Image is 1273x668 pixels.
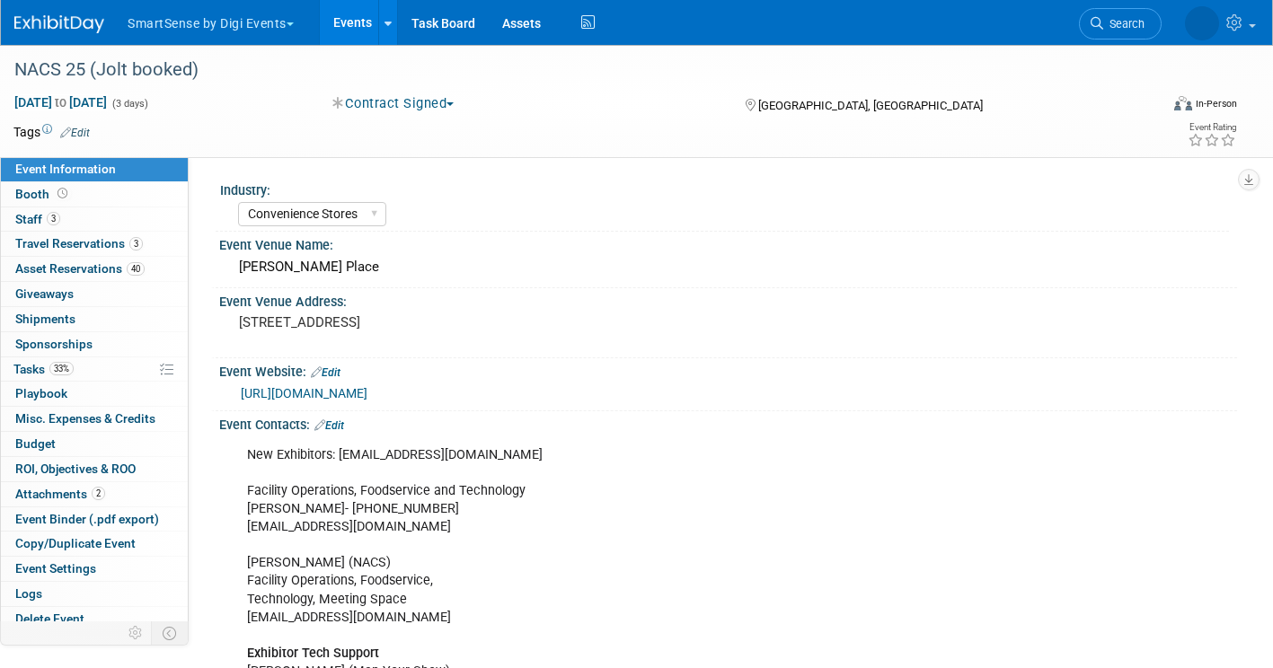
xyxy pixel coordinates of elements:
[219,411,1237,435] div: Event Contacts:
[1056,93,1237,120] div: Event Format
[111,98,148,110] span: (3 days)
[1,357,188,382] a: Tasks33%
[15,561,96,576] span: Event Settings
[60,127,90,139] a: Edit
[1,407,188,431] a: Misc. Expenses & Credits
[758,99,983,112] span: [GEOGRAPHIC_DATA], [GEOGRAPHIC_DATA]
[15,411,155,426] span: Misc. Expenses & Credits
[54,187,71,200] span: Booth not reserved yet
[219,288,1237,311] div: Event Venue Address:
[15,337,93,351] span: Sponsorships
[1,232,188,256] a: Travel Reservations3
[15,512,159,526] span: Event Binder (.pdf export)
[15,611,84,626] span: Delete Event
[1185,6,1219,40] img: Abby Allison
[219,232,1237,254] div: Event Venue Name:
[1,307,188,331] a: Shipments
[15,261,145,276] span: Asset Reservations
[120,621,152,645] td: Personalize Event Tab Strip
[219,358,1237,382] div: Event Website:
[15,187,71,201] span: Booth
[1,432,188,456] a: Budget
[15,212,60,226] span: Staff
[1,532,188,556] a: Copy/Duplicate Event
[241,386,367,400] a: [URL][DOMAIN_NAME]
[15,436,56,451] span: Budget
[47,212,60,225] span: 3
[13,362,74,376] span: Tasks
[233,253,1224,281] div: [PERSON_NAME] Place
[129,237,143,250] span: 3
[15,162,116,176] span: Event Information
[1,607,188,631] a: Delete Event
[15,286,74,301] span: Giveaways
[1195,97,1237,110] div: In-Person
[1,582,188,606] a: Logs
[1,157,188,181] a: Event Information
[1079,8,1162,40] a: Search
[314,419,344,432] a: Edit
[127,262,145,276] span: 40
[1,207,188,232] a: Staff3
[15,461,136,476] span: ROI, Objectives & ROO
[52,95,69,110] span: to
[239,314,623,330] pre: [STREET_ADDRESS]
[15,386,67,400] span: Playbook
[1,482,188,506] a: Attachments2
[15,487,105,501] span: Attachments
[8,54,1133,86] div: NACS 25 (Jolt booked)
[15,536,136,550] span: Copy/Duplicate Event
[1,557,188,581] a: Event Settings
[1188,123,1236,132] div: Event Rating
[15,312,75,326] span: Shipments
[1,507,188,532] a: Event Binder (.pdf export)
[13,94,108,110] span: [DATE] [DATE]
[1103,17,1145,31] span: Search
[220,177,1229,199] div: Industry:
[1,457,188,481] a: ROI, Objectives & ROO
[92,487,105,500] span: 2
[1,382,188,406] a: Playbook
[13,123,90,141] td: Tags
[49,362,74,375] span: 33%
[14,15,104,33] img: ExhibitDay
[1,257,188,281] a: Asset Reservations40
[15,586,42,601] span: Logs
[1,282,188,306] a: Giveaways
[247,646,379,661] b: Exhibitor Tech Support
[15,236,143,250] span: Travel Reservations
[311,366,340,379] a: Edit
[1174,96,1192,110] img: Format-Inperson.png
[1,332,188,356] a: Sponsorships
[326,94,461,113] button: Contract Signed
[152,621,189,645] td: Toggle Event Tabs
[1,182,188,207] a: Booth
